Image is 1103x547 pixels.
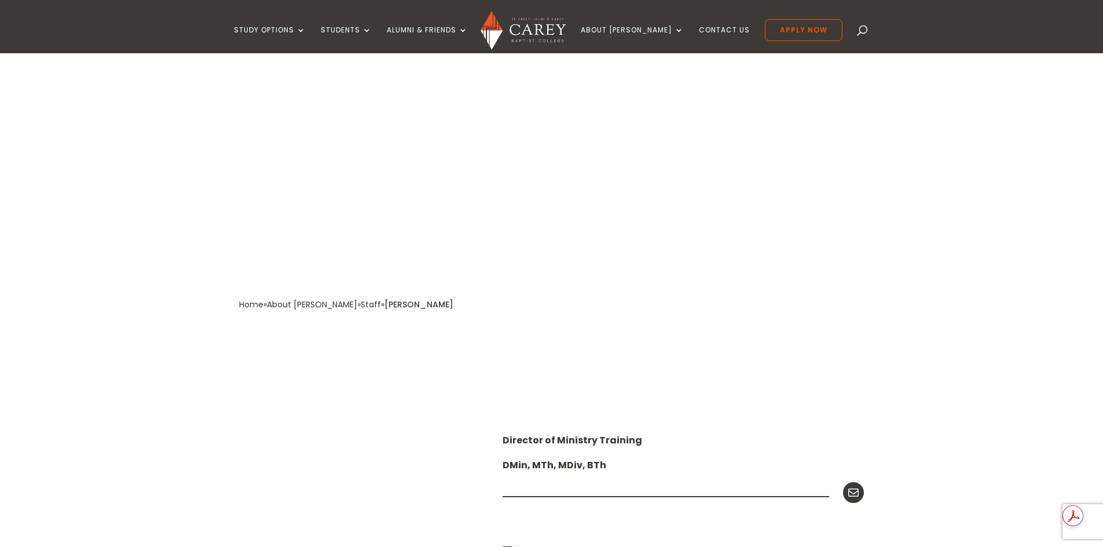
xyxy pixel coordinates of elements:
[581,26,684,53] a: About [PERSON_NAME]
[765,19,842,41] a: Apply Now
[267,299,357,310] a: About [PERSON_NAME]
[384,297,453,313] div: [PERSON_NAME]
[503,434,642,447] strong: Director of Ministry Training
[321,26,372,53] a: Students
[503,458,606,472] strong: DMin, MTh, MDiv, BTh
[239,297,384,313] div: » » »
[481,11,566,50] img: Carey Baptist College
[361,299,381,310] a: Staff
[387,26,468,53] a: Alumni & Friends
[234,26,306,53] a: Study Options
[239,299,263,310] a: Home
[699,26,750,53] a: Contact Us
